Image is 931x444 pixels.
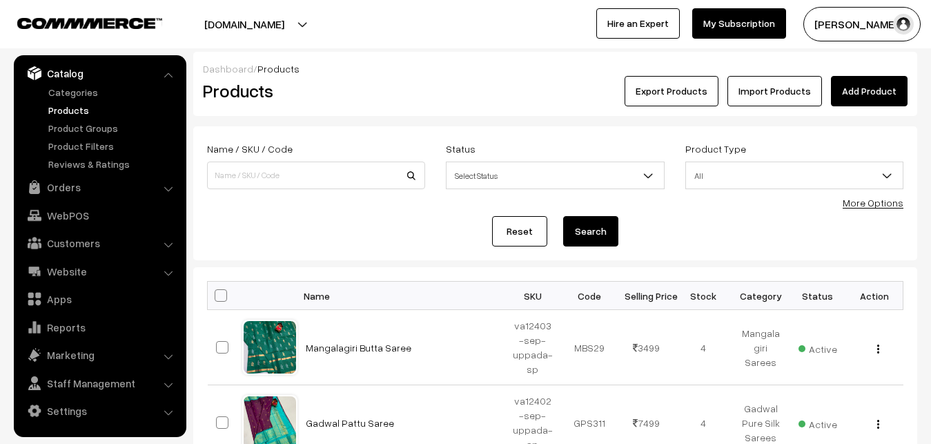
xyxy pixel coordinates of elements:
a: Reset [492,216,547,247]
th: Status [789,282,846,310]
input: Name / SKU / Code [207,162,425,189]
span: All [685,162,903,189]
a: Orders [17,175,182,200]
span: Active [798,338,837,356]
a: Settings [17,398,182,423]
a: Product Groups [45,121,182,135]
span: Select Status [446,162,664,189]
th: Name [297,282,504,310]
img: user [893,14,914,35]
a: Staff Management [17,371,182,396]
button: Search [563,216,618,247]
a: Categories [45,85,182,99]
h2: Products [203,80,424,102]
label: Product Type [685,142,746,156]
img: Menu [877,420,879,429]
td: Mangalagiri Sarees [732,310,790,385]
span: All [686,164,903,188]
a: Hire an Expert [596,8,680,39]
a: Import Products [727,76,822,106]
td: 3499 [618,310,676,385]
a: Catalog [17,61,182,86]
a: Apps [17,287,182,311]
a: Website [17,259,182,284]
a: Products [45,103,182,117]
label: Name / SKU / Code [207,142,293,156]
a: My Subscription [692,8,786,39]
th: Action [846,282,903,310]
th: SKU [504,282,562,310]
a: COMMMERCE [17,14,138,30]
a: Gadwal Pattu Saree [306,417,394,429]
th: Code [561,282,618,310]
span: Select Status [447,164,663,188]
a: More Options [843,197,903,209]
td: MBS29 [561,310,618,385]
a: Mangalagiri Butta Saree [306,342,411,354]
img: COMMMERCE [17,18,162,28]
th: Category [732,282,790,310]
img: Menu [877,345,879,354]
span: Products [257,63,300,75]
td: 4 [675,310,732,385]
button: Export Products [625,76,718,106]
a: Product Filters [45,139,182,153]
th: Stock [675,282,732,310]
td: va12403-sep-uppada-sp [504,310,562,385]
a: Reports [17,315,182,340]
button: [PERSON_NAME] [803,7,921,41]
label: Status [446,142,476,156]
a: Marketing [17,342,182,367]
button: [DOMAIN_NAME] [156,7,333,41]
span: Active [798,414,837,432]
a: Add Product [831,76,908,106]
div: / [203,61,908,76]
th: Selling Price [618,282,676,310]
a: WebPOS [17,203,182,228]
a: Customers [17,231,182,255]
a: Dashboard [203,63,253,75]
a: Reviews & Ratings [45,157,182,171]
